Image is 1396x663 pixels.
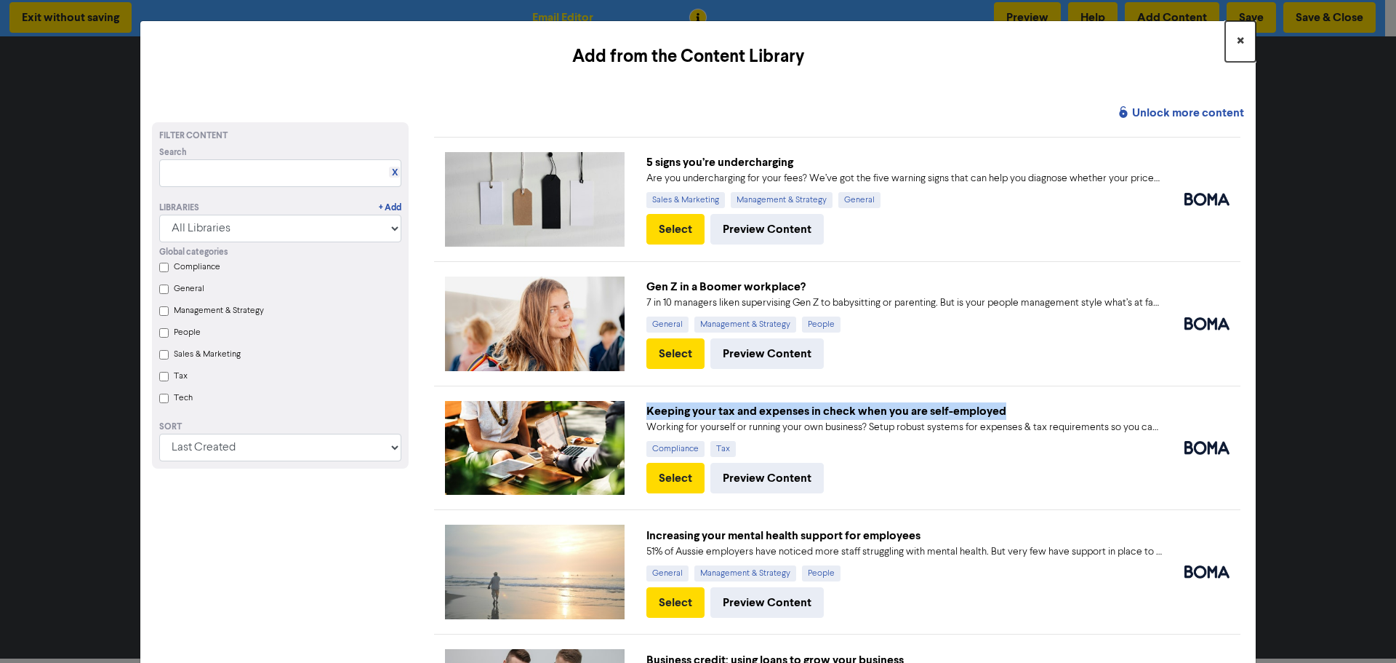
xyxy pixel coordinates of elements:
[1184,317,1229,330] img: boma
[710,587,824,618] button: Preview Content
[174,261,220,274] label: Compliance
[174,304,264,317] label: Management & Strategy
[174,370,188,383] label: Tax
[646,154,1162,171] div: 5 signs you’re undercharging
[646,192,725,208] div: Sales & Marketing
[802,317,841,333] div: People
[646,295,1162,311] div: 7 in 10 managers liken supervising Gen Z to babysitting or parenting. But is your people manageme...
[646,441,705,457] div: Compliance
[646,463,705,493] button: Select
[1237,31,1244,52] span: ×
[838,192,880,208] div: General
[646,565,689,581] div: General
[159,246,401,259] div: Global categories
[1184,441,1229,454] img: boma_accounting
[710,338,824,369] button: Preview Content
[1120,104,1244,122] a: Unlock more content
[174,392,193,405] label: Tech
[379,202,401,215] a: + Add
[646,214,705,245] button: Select
[710,463,824,493] button: Preview Content
[731,192,833,208] div: Management & Strategy
[646,587,705,618] button: Select
[646,171,1162,186] div: Are you undercharging for your fees? We’ve got the five warning signs that can help you diagnose ...
[159,202,199,215] div: Libraries
[694,565,796,581] div: Management & Strategy
[646,317,689,333] div: General
[152,44,1225,70] h5: Add from the Content Library
[646,338,705,369] button: Select
[646,278,1162,295] div: Gen Z in a Boomer workplace?
[174,326,201,339] label: People
[174,348,241,361] label: Sales & Marketing
[1184,193,1229,206] img: boma_accounting
[1225,21,1256,62] button: Close
[392,167,398,178] a: X
[646,527,1162,544] div: Increasing your mental health support for employees
[694,317,796,333] div: Management & Strategy
[710,441,736,457] div: Tax
[646,420,1162,435] div: Working for yourself or running your own business? Setup robust systems for expenses & tax requir...
[802,565,841,581] div: People
[1118,106,1244,122] strong: Unlock more content
[159,146,187,159] span: Search
[646,544,1162,560] div: 51% of Aussie employers have noticed more staff struggling with mental health. But very few have ...
[710,214,824,245] button: Preview Content
[646,402,1162,420] div: Keeping your tax and expenses in check when you are self-employed
[159,130,401,143] div: Filter Content
[174,282,204,295] label: General
[1184,565,1229,579] img: boma
[159,421,401,434] div: Sort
